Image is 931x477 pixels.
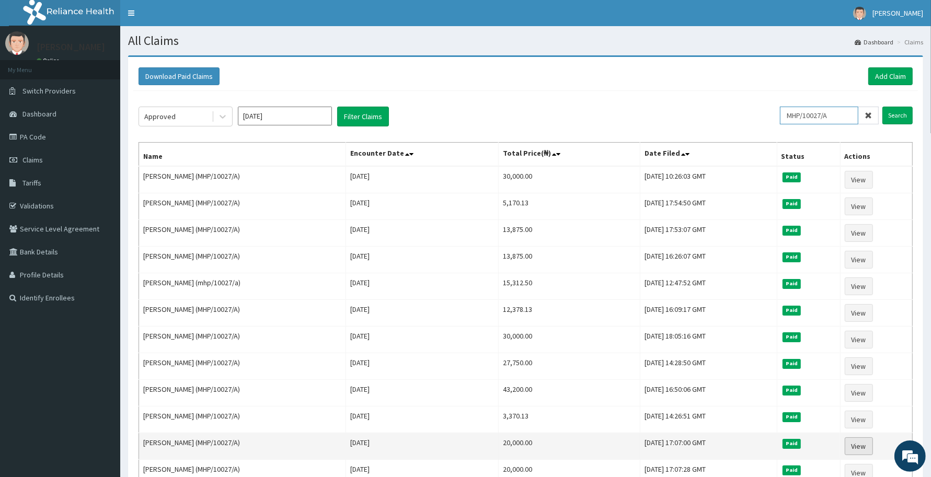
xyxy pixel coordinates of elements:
[845,331,873,348] a: View
[640,327,777,353] td: [DATE] 18:05:16 GMT
[144,111,176,122] div: Approved
[499,380,640,406] td: 43,200.00
[640,166,777,193] td: [DATE] 10:26:03 GMT
[139,406,346,433] td: [PERSON_NAME] (MHP/10027/A)
[845,384,873,402] a: View
[5,285,199,322] textarea: Type your message and hit 'Enter'
[5,31,29,55] img: User Image
[783,279,801,288] span: Paid
[845,171,873,189] a: View
[19,52,42,78] img: d_794563401_company_1708531726252_794563401
[37,57,62,64] a: Online
[499,247,640,273] td: 13,875.00
[139,247,346,273] td: [PERSON_NAME] (MHP/10027/A)
[499,300,640,327] td: 12,378.13
[499,220,640,247] td: 13,875.00
[139,193,346,220] td: [PERSON_NAME] (MHP/10027/A)
[22,86,76,96] span: Switch Providers
[22,178,41,188] span: Tariffs
[780,107,858,124] input: Search by HMO ID
[61,132,144,237] span: We're online!
[777,143,840,167] th: Status
[139,327,346,353] td: [PERSON_NAME] (MHP/10027/A)
[499,166,640,193] td: 30,000.00
[783,359,801,368] span: Paid
[171,5,197,30] div: Minimize live chat window
[139,353,346,380] td: [PERSON_NAME] (MHP/10027/A)
[783,466,801,475] span: Paid
[337,107,389,126] button: Filter Claims
[22,155,43,165] span: Claims
[346,220,498,247] td: [DATE]
[22,109,56,119] span: Dashboard
[346,433,498,460] td: [DATE]
[783,226,801,235] span: Paid
[845,411,873,428] a: View
[346,166,498,193] td: [DATE]
[783,332,801,342] span: Paid
[872,8,923,18] span: [PERSON_NAME]
[855,38,893,46] a: Dashboard
[640,220,777,247] td: [DATE] 17:53:07 GMT
[640,193,777,220] td: [DATE] 17:54:50 GMT
[128,34,923,48] h1: All Claims
[346,143,498,167] th: Encounter Date
[845,251,873,269] a: View
[499,353,640,380] td: 27,750.00
[346,353,498,380] td: [DATE]
[783,386,801,395] span: Paid
[783,172,801,182] span: Paid
[499,406,640,433] td: 3,370.13
[499,327,640,353] td: 30,000.00
[783,412,801,422] span: Paid
[640,353,777,380] td: [DATE] 14:28:50 GMT
[499,433,640,460] td: 20,000.00
[840,143,912,167] th: Actions
[346,380,498,406] td: [DATE]
[346,273,498,300] td: [DATE]
[783,306,801,315] span: Paid
[783,439,801,448] span: Paid
[845,304,873,322] a: View
[499,273,640,300] td: 15,312.50
[139,67,220,85] button: Download Paid Claims
[845,197,873,215] a: View
[882,107,913,124] input: Search
[783,252,801,262] span: Paid
[640,380,777,406] td: [DATE] 16:50:06 GMT
[346,327,498,353] td: [DATE]
[845,357,873,375] a: View
[640,300,777,327] td: [DATE] 16:09:17 GMT
[139,220,346,247] td: [PERSON_NAME] (MHP/10027/A)
[868,67,913,85] a: Add Claim
[640,406,777,433] td: [DATE] 14:26:51 GMT
[346,406,498,433] td: [DATE]
[853,7,866,20] img: User Image
[845,224,873,242] a: View
[845,277,873,295] a: View
[640,143,777,167] th: Date Filed
[139,433,346,460] td: [PERSON_NAME] (MHP/10027/A)
[139,300,346,327] td: [PERSON_NAME] (MHP/10027/A)
[139,380,346,406] td: [PERSON_NAME] (MHP/10027/A)
[139,273,346,300] td: [PERSON_NAME] (mhp/10027/a)
[37,42,105,52] p: [PERSON_NAME]
[139,143,346,167] th: Name
[640,433,777,460] td: [DATE] 17:07:00 GMT
[499,143,640,167] th: Total Price(₦)
[346,193,498,220] td: [DATE]
[499,193,640,220] td: 5,170.13
[346,247,498,273] td: [DATE]
[54,59,176,72] div: Chat with us now
[139,166,346,193] td: [PERSON_NAME] (MHP/10027/A)
[238,107,332,125] input: Select Month and Year
[783,199,801,208] span: Paid
[640,273,777,300] td: [DATE] 12:47:52 GMT
[640,247,777,273] td: [DATE] 16:26:07 GMT
[894,38,923,46] li: Claims
[845,437,873,455] a: View
[346,300,498,327] td: [DATE]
